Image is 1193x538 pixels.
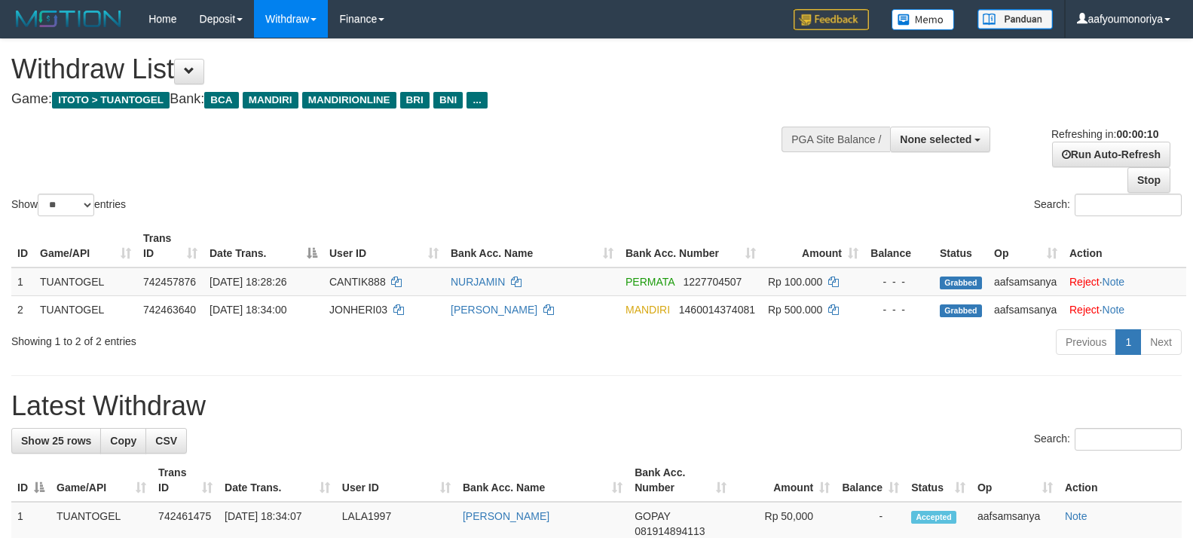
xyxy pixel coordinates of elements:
[626,276,675,288] span: PERMATA
[143,276,196,288] span: 742457876
[629,459,733,502] th: Bank Acc. Number: activate to sort column ascending
[433,92,463,109] span: BNI
[11,92,780,107] h4: Game: Bank:
[619,225,762,267] th: Bank Acc. Number: activate to sort column ascending
[1056,329,1116,355] a: Previous
[1069,276,1100,288] a: Reject
[768,304,822,316] span: Rp 500.000
[445,225,619,267] th: Bank Acc. Name: activate to sort column ascending
[34,295,137,323] td: TUANTOGEL
[110,435,136,447] span: Copy
[890,127,990,152] button: None selected
[323,225,445,267] th: User ID: activate to sort column ascending
[137,225,203,267] th: Trans ID: activate to sort column ascending
[794,9,869,30] img: Feedback.jpg
[782,127,890,152] div: PGA Site Balance /
[1140,329,1182,355] a: Next
[203,225,323,267] th: Date Trans.: activate to sort column descending
[1115,329,1141,355] a: 1
[11,225,34,267] th: ID
[1063,225,1186,267] th: Action
[971,459,1059,502] th: Op: activate to sort column ascending
[11,8,126,30] img: MOTION_logo.png
[911,511,956,524] span: Accepted
[762,225,864,267] th: Amount: activate to sort column ascending
[145,428,187,454] a: CSV
[1116,128,1158,140] strong: 00:00:10
[679,304,755,316] span: Copy 1460014374081 to clipboard
[143,304,196,316] span: 742463640
[900,133,971,145] span: None selected
[204,92,238,109] span: BCA
[463,510,549,522] a: [PERSON_NAME]
[1075,194,1182,216] input: Search:
[684,276,742,288] span: Copy 1227704507 to clipboard
[1059,459,1182,502] th: Action
[457,459,629,502] th: Bank Acc. Name: activate to sort column ascending
[329,276,386,288] span: CANTIK888
[768,276,822,288] span: Rp 100.000
[988,267,1063,296] td: aafsamsanya
[1034,194,1182,216] label: Search:
[451,304,537,316] a: [PERSON_NAME]
[302,92,396,109] span: MANDIRIONLINE
[336,459,457,502] th: User ID: activate to sort column ascending
[635,525,705,537] span: Copy 081914894113 to clipboard
[11,328,486,349] div: Showing 1 to 2 of 2 entries
[1069,304,1100,316] a: Reject
[11,391,1182,421] h1: Latest Withdraw
[11,194,126,216] label: Show entries
[11,295,34,323] td: 2
[626,304,670,316] span: MANDIRI
[50,459,152,502] th: Game/API: activate to sort column ascending
[100,428,146,454] a: Copy
[836,459,905,502] th: Balance: activate to sort column ascending
[152,459,219,502] th: Trans ID: activate to sort column ascending
[635,510,670,522] span: GOPAY
[38,194,94,216] select: Showentries
[905,459,971,502] th: Status: activate to sort column ascending
[466,92,487,109] span: ...
[940,304,982,317] span: Grabbed
[1034,428,1182,451] label: Search:
[243,92,298,109] span: MANDIRI
[1052,142,1170,167] a: Run Auto-Refresh
[11,54,780,84] h1: Withdraw List
[329,304,387,316] span: JONHERI03
[34,225,137,267] th: Game/API: activate to sort column ascending
[451,276,505,288] a: NURJAMIN
[11,428,101,454] a: Show 25 rows
[870,274,928,289] div: - - -
[155,435,177,447] span: CSV
[1063,267,1186,296] td: ·
[870,302,928,317] div: - - -
[400,92,430,109] span: BRI
[988,295,1063,323] td: aafsamsanya
[1063,295,1186,323] td: ·
[1065,510,1087,522] a: Note
[1127,167,1170,193] a: Stop
[210,304,286,316] span: [DATE] 18:34:00
[219,459,336,502] th: Date Trans.: activate to sort column ascending
[21,435,91,447] span: Show 25 rows
[864,225,934,267] th: Balance
[733,459,836,502] th: Amount: activate to sort column ascending
[34,267,137,296] td: TUANTOGEL
[1103,276,1125,288] a: Note
[988,225,1063,267] th: Op: activate to sort column ascending
[977,9,1053,29] img: panduan.png
[11,459,50,502] th: ID: activate to sort column descending
[1075,428,1182,451] input: Search:
[892,9,955,30] img: Button%20Memo.svg
[11,267,34,296] td: 1
[1103,304,1125,316] a: Note
[52,92,170,109] span: ITOTO > TUANTOGEL
[934,225,988,267] th: Status
[1051,128,1158,140] span: Refreshing in:
[210,276,286,288] span: [DATE] 18:28:26
[940,277,982,289] span: Grabbed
